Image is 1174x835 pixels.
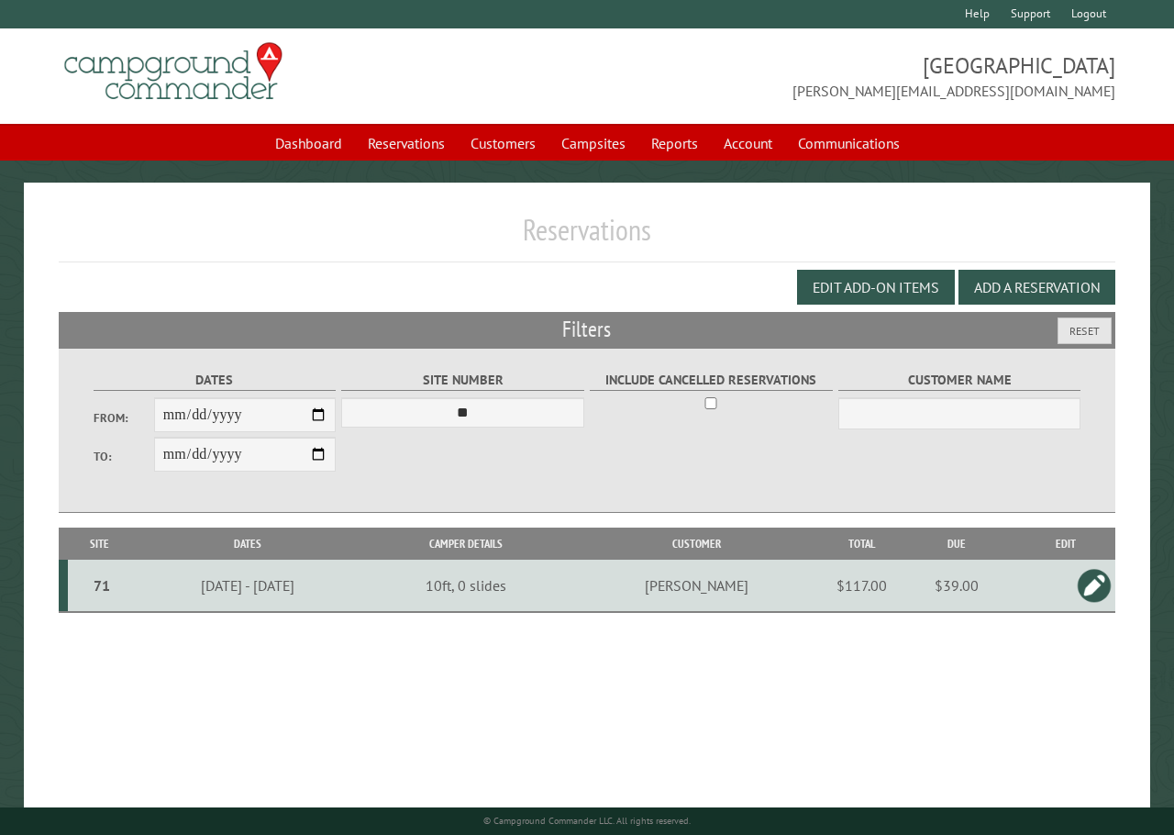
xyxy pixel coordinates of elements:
[131,528,365,560] th: Dates
[94,448,154,465] label: To:
[1058,317,1112,344] button: Reset
[838,370,1080,391] label: Customer Name
[550,126,637,161] a: Campsites
[1015,528,1115,560] th: Edit
[590,370,832,391] label: Include Cancelled Reservations
[357,126,456,161] a: Reservations
[68,528,131,560] th: Site
[134,576,361,595] div: [DATE] - [DATE]
[94,370,336,391] label: Dates
[460,126,547,161] a: Customers
[59,312,1115,347] h2: Filters
[825,560,898,612] td: $117.00
[483,815,691,827] small: © Campground Commander LLC. All rights reserved.
[568,560,825,612] td: [PERSON_NAME]
[958,270,1115,305] button: Add a Reservation
[898,560,1015,612] td: $39.00
[587,50,1115,102] span: [GEOGRAPHIC_DATA] [PERSON_NAME][EMAIL_ADDRESS][DOMAIN_NAME]
[75,576,127,595] div: 71
[364,528,568,560] th: Camper Details
[898,528,1015,560] th: Due
[59,36,288,107] img: Campground Commander
[341,370,583,391] label: Site Number
[264,126,353,161] a: Dashboard
[787,126,911,161] a: Communications
[364,560,568,612] td: 10ft, 0 slides
[94,409,154,427] label: From:
[713,126,783,161] a: Account
[640,126,709,161] a: Reports
[797,270,955,305] button: Edit Add-on Items
[825,528,898,560] th: Total
[59,212,1115,262] h1: Reservations
[568,528,825,560] th: Customer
